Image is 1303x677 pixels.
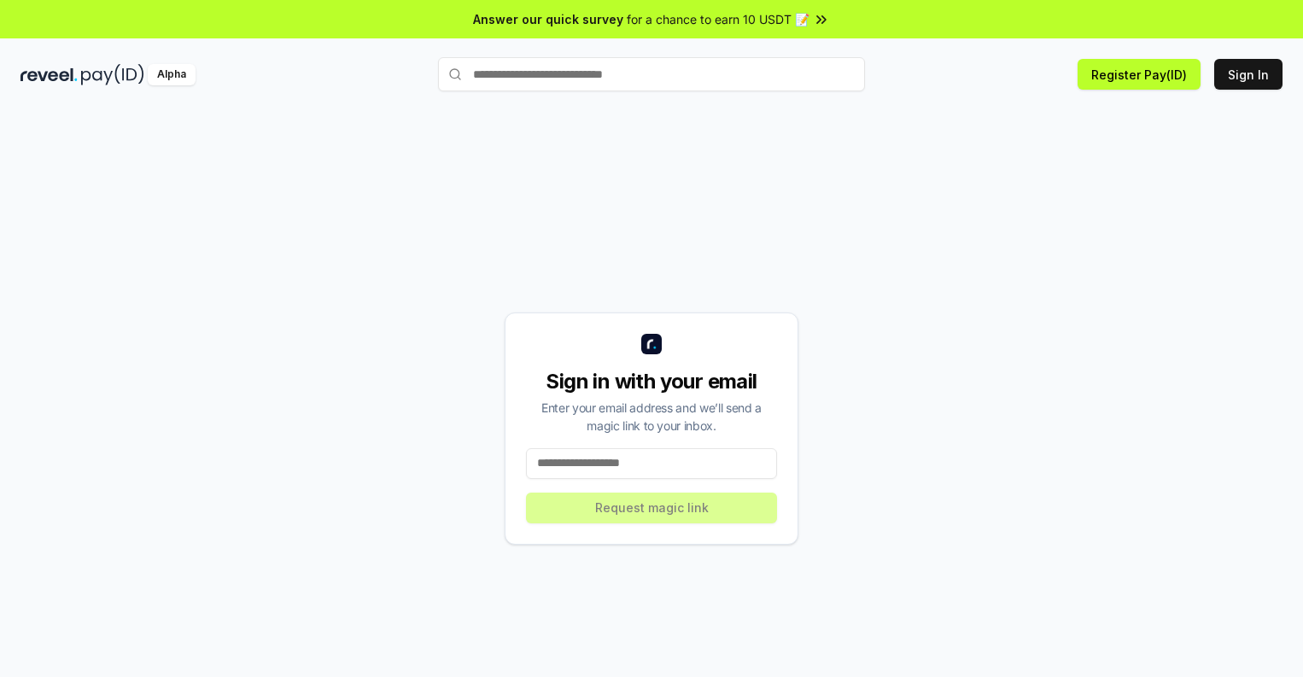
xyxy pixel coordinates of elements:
div: Sign in with your email [526,368,777,395]
div: Enter your email address and we’ll send a magic link to your inbox. [526,399,777,435]
button: Register Pay(ID) [1078,59,1201,90]
img: reveel_dark [20,64,78,85]
div: Alpha [148,64,196,85]
img: pay_id [81,64,144,85]
span: for a chance to earn 10 USDT 📝 [627,10,809,28]
button: Sign In [1214,59,1283,90]
span: Answer our quick survey [473,10,623,28]
img: logo_small [641,334,662,354]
